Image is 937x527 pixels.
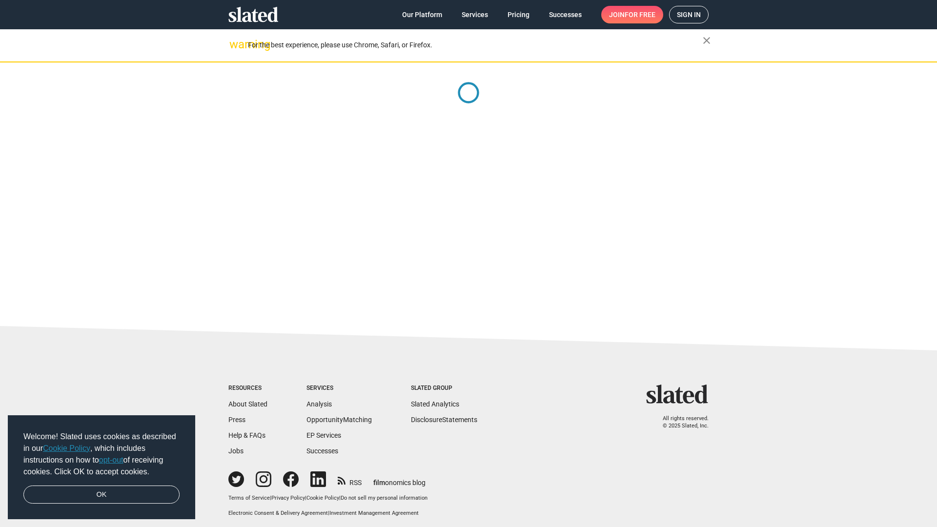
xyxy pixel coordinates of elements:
[228,495,270,501] a: Terms of Service
[228,400,267,408] a: About Slated
[394,6,450,23] a: Our Platform
[306,385,372,392] div: Services
[652,415,709,429] p: All rights reserved. © 2025 Slated, Inc.
[701,35,713,46] mat-icon: close
[270,495,271,501] span: |
[306,495,339,501] a: Cookie Policy
[373,470,426,487] a: filmonomics blog
[411,385,477,392] div: Slated Group
[305,495,306,501] span: |
[402,6,442,23] span: Our Platform
[8,415,195,520] div: cookieconsent
[248,39,703,52] div: For the best experience, please use Chrome, Safari, or Firefox.
[341,495,428,502] button: Do not sell my personal information
[609,6,655,23] span: Join
[411,400,459,408] a: Slated Analytics
[373,479,385,486] span: film
[43,444,90,452] a: Cookie Policy
[541,6,590,23] a: Successes
[411,416,477,424] a: DisclosureStatements
[508,6,530,23] span: Pricing
[669,6,709,23] a: Sign in
[500,6,537,23] a: Pricing
[228,510,328,516] a: Electronic Consent & Delivery Agreement
[99,456,123,464] a: opt-out
[329,510,419,516] a: Investment Management Agreement
[229,39,241,50] mat-icon: warning
[228,447,244,455] a: Jobs
[306,416,372,424] a: OpportunityMatching
[306,447,338,455] a: Successes
[339,495,341,501] span: |
[228,431,265,439] a: Help & FAQs
[271,495,305,501] a: Privacy Policy
[601,6,663,23] a: Joinfor free
[462,6,488,23] span: Services
[306,431,341,439] a: EP Services
[454,6,496,23] a: Services
[228,385,267,392] div: Resources
[23,486,180,504] a: dismiss cookie message
[338,472,362,487] a: RSS
[677,6,701,23] span: Sign in
[228,416,245,424] a: Press
[549,6,582,23] span: Successes
[328,510,329,516] span: |
[23,431,180,478] span: Welcome! Slated uses cookies as described in our , which includes instructions on how to of recei...
[306,400,332,408] a: Analysis
[625,6,655,23] span: for free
